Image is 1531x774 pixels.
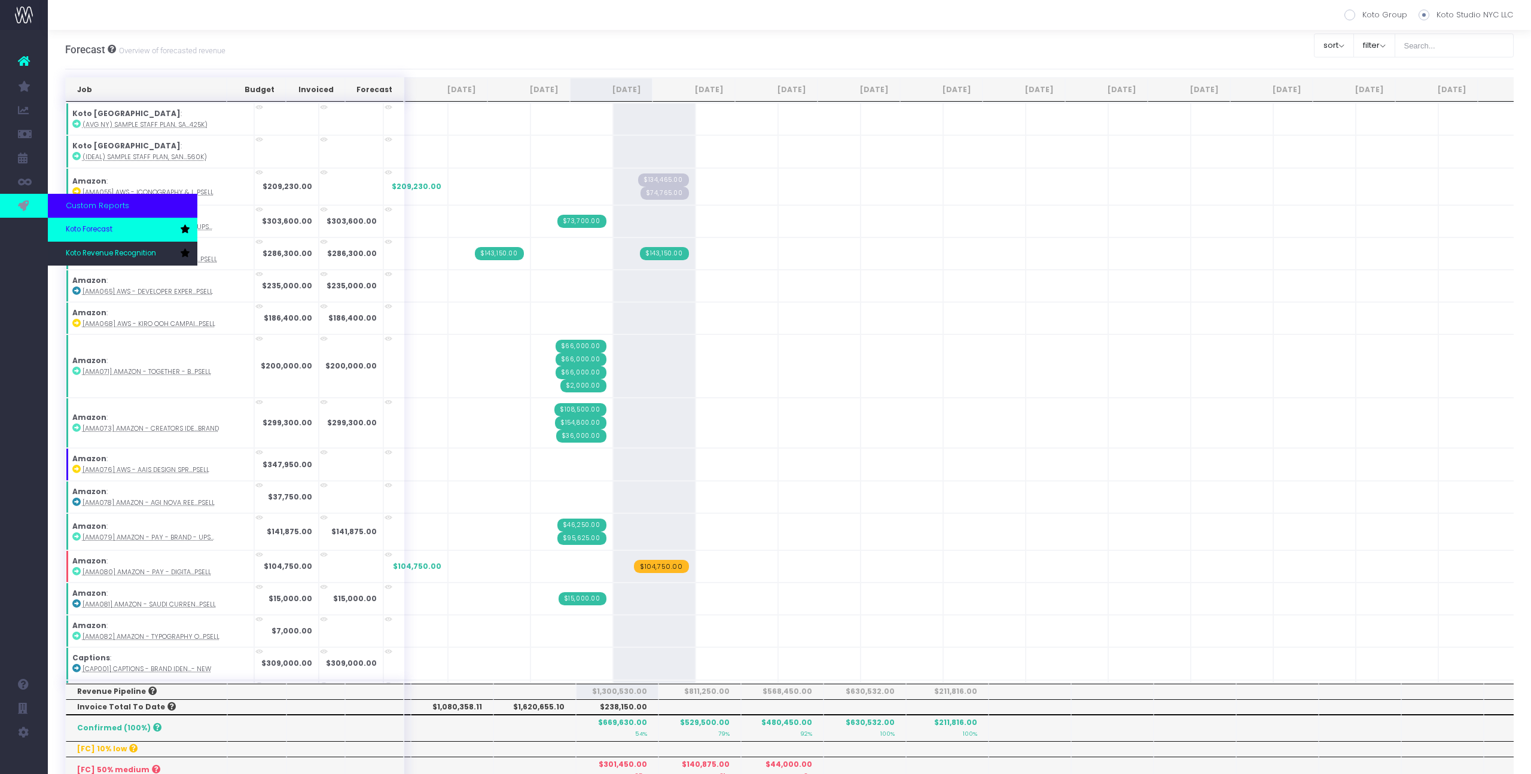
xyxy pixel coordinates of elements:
th: $630,532.00 [824,715,906,741]
abbr: [AMA076] AWS - AAIS Design Sprint - Brand - Upsell [83,465,209,474]
span: Streamtime Invoice: 343 – [AMA071] Amazon - Together - Brand - Upsell [560,379,606,392]
th: Invoice Total To Date [66,699,227,715]
th: Aug 25: activate to sort column ascending [405,78,487,102]
span: $209,230.00 [392,181,441,192]
abbr: [AMA078] Amazon - AGI Nova Reel - Motion - Upsell [83,498,215,507]
strong: $200,000.00 [325,361,377,371]
th: Confirmed (100%) [66,715,227,741]
span: $104,750.00 [393,561,441,572]
strong: $299,300.00 [327,418,377,428]
th: Sep 25: activate to sort column ascending [487,78,570,102]
span: wayahead Revenue Forecast Item [634,560,689,573]
strong: Amazon [72,556,106,566]
span: Koto Revenue Recognition [66,248,156,259]
strong: $303,600.00 [262,216,312,226]
strong: $200,000.00 [261,361,312,371]
strong: $15,000.00 [269,593,312,604]
span: Streamtime Invoice: 351 – [AMA079] Amazon - Pay - Brand - Upsell [557,519,606,532]
span: Streamtime Invoice: 352 – [AMA079] Amazon - Pay - Brand - Upsell [557,532,606,545]
th: $1,080,358.11 [411,699,493,715]
strong: $7,000.00 [272,626,312,636]
th: $630,532.00 [824,684,906,699]
td: : [66,583,254,615]
td: : [66,615,254,647]
span: Streamtime Invoice: 334 – [AMA061] Amazon - Pay - Brand - Upsell [557,215,606,228]
th: Job: activate to sort column ascending [66,78,227,102]
abbr: [AMA082] Amazon - Typography OTF Files - Brand - Upsell [83,632,219,641]
td: : [66,103,254,135]
strong: $286,300.00 [327,248,377,258]
td: : [66,334,254,398]
label: Koto Studio NYC LLC [1419,9,1513,21]
button: filter [1353,33,1395,57]
abbr: [AMA055] AWS - Iconography & Illustration Phase 2 - Brand - Upsell [83,188,214,197]
strong: $186,400.00 [264,313,312,323]
strong: Amazon [72,176,106,186]
strong: $37,750.00 [268,492,312,502]
span: Streamtime Invoice: 354 – [AMA063] Amazon - Supply Chain Services - Brand - Upsell - 1 [640,247,689,260]
span: Forecast [65,44,105,56]
abbr: [CAP001] Captions - Brand Identity - Brand - New [83,665,211,674]
th: Invoiced [286,78,344,102]
strong: $299,300.00 [263,418,312,428]
abbr: [AMA081] Amazon - Saudi Currency Symbols - Brand - Upsell [83,600,216,609]
strong: $186,400.00 [328,313,377,323]
td: : [66,680,254,712]
span: Streamtime Invoice: 339 – [AMA073] Amazon - Creators Identity - Brand [556,429,606,443]
span: Streamtime Draft Invoice: null – [AMA055] AWS Iconography & Illustration Phase 2 - 2 [641,187,689,200]
th: May 26: activate to sort column ascending [1148,78,1230,102]
th: Aug 26: activate to sort column ascending [1395,78,1478,102]
button: sort [1314,33,1354,57]
th: $211,816.00 [906,684,989,699]
span: Streamtime Invoice: 321 – [AMA073] Amazon - Creators Identity - Brand [554,403,606,416]
th: $1,620,655.10 [493,699,576,715]
strong: $235,000.00 [262,281,312,291]
small: 92% [800,728,812,738]
small: 100% [880,728,895,738]
th: $568,450.00 [741,684,824,699]
span: Koto Forecast [66,224,112,235]
td: : [66,513,254,550]
span: Streamtime Invoice: 338 – [AMA073] Amazon - Creators Identity - Brand [555,416,606,429]
th: Jan 26: activate to sort column ascending [818,78,900,102]
span: Streamtime Draft Invoice: null – [AMA055] AWS Iconography & Illustration Phase 2 - 1 [638,173,689,187]
td: : [66,550,254,583]
td: : [66,135,254,167]
strong: Amazon [72,588,106,598]
abbr: [AMA079] Amazon - Pay - Brand - Upsell [83,533,214,542]
strong: $309,000.00 [326,658,377,668]
th: Revenue Pipeline [66,684,227,699]
th: Dec 25: activate to sort column ascending [735,78,818,102]
strong: Amazon [72,453,106,464]
strong: $286,300.00 [263,248,312,258]
td: : [66,481,254,513]
strong: Amazon [72,275,106,285]
th: $238,150.00 [576,699,658,715]
strong: Captions [72,653,110,663]
strong: $235,000.00 [327,281,377,291]
span: Custom Reports [66,200,129,212]
abbr: [AMA065] AWS - Developer Experience Graphics - Brand - Upsell [83,287,213,296]
strong: Koto [GEOGRAPHIC_DATA] [72,141,181,151]
abbr: (Ideal) Sample Staff Plan, sans ECD ($560K) [83,153,207,161]
span: Streamtime Invoice: 340 – [AMA071] Amazon - Together - Brand - Upsell [556,340,606,353]
th: Jun 26: activate to sort column ascending [1230,78,1313,102]
small: 54% [635,728,647,738]
th: Forecast [345,78,404,102]
abbr: (Avg NY) Sample Staff Plan, sans ECD ($425K) [83,120,208,129]
td: : [66,647,254,679]
strong: $141,875.00 [267,526,312,537]
th: $811,250.00 [658,684,741,699]
th: $1,300,530.00 [576,684,658,699]
small: Overview of forecasted revenue [116,44,225,56]
span: Streamtime Invoice: 322 – [AMA063] Amazon - Supply Chain Services - Brand - Upsell - 1 [475,247,524,260]
strong: Amazon [72,355,106,365]
strong: $303,600.00 [327,216,377,226]
th: $529,500.00 [658,715,741,741]
td: : [66,302,254,334]
strong: $104,750.00 [264,561,312,571]
input: Search... [1395,33,1514,57]
strong: Amazon [72,521,106,531]
strong: $309,000.00 [261,658,312,668]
